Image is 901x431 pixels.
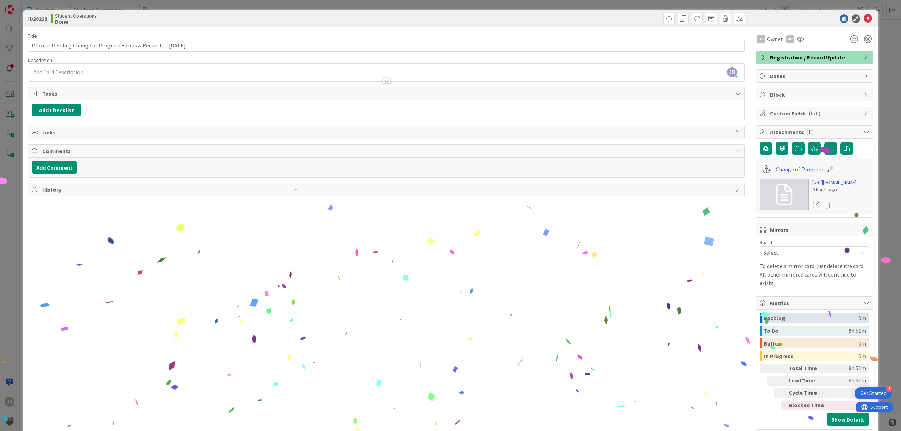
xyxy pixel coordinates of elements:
[776,165,823,173] a: Change of Program
[770,299,860,307] span: Metrics
[830,364,866,373] div: 8h 51m
[830,401,866,410] div: 0m
[42,128,732,137] span: Links
[858,351,866,361] div: 0m
[886,386,892,392] div: 4
[809,110,820,117] span: ( 0/0 )
[42,147,732,155] span: Comments
[849,326,866,336] div: 8h 51m
[860,390,887,397] div: Get Started
[32,161,77,174] button: Add Comment
[767,35,783,43] span: Owner
[55,19,97,24] b: Done
[764,338,858,348] div: Buffer
[42,89,732,98] span: Tasks
[858,338,866,348] div: 0m
[830,376,866,386] div: 8h 51m
[760,240,772,245] span: Board
[42,185,732,194] span: History
[764,313,858,323] div: Backlog
[770,128,860,136] span: Attachments
[789,376,827,386] div: Lead Time
[727,67,737,77] span: JR
[28,57,52,63] span: Description
[786,35,794,43] div: AP
[28,14,47,23] span: ID
[760,262,869,287] p: To delete a mirror card, just delete the card. All other mirrored cards will continue to exists.
[770,53,860,62] span: Registration / Record Update
[770,226,860,234] span: Mirrors
[827,413,869,426] button: Show Details
[858,313,866,323] div: 0m
[32,104,81,116] button: Add Checklist
[812,179,856,186] a: [URL][DOMAIN_NAME]
[789,401,827,410] div: Blocked Time
[789,388,827,398] div: Cycle Time
[830,388,866,398] div: 0m
[55,13,97,19] span: Student Operations
[806,128,813,135] span: ( 1 )
[812,186,856,194] div: 9 hours ago
[789,364,827,373] div: Total Time
[770,90,860,99] span: Block
[764,326,849,336] div: To Do
[15,1,32,9] span: Support
[757,35,765,43] div: JR
[28,39,745,52] input: type card name here...
[770,72,860,80] span: Dates
[812,201,820,210] a: Open
[763,248,853,258] span: Select...
[33,15,47,22] b: 28228
[770,109,860,118] span: Custom Fields
[764,351,858,361] div: In Progress
[855,387,892,399] div: Open Get Started checklist, remaining modules: 4
[28,33,37,39] label: Title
